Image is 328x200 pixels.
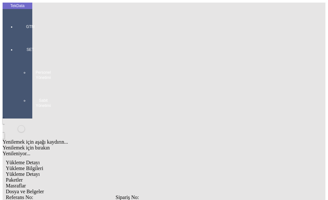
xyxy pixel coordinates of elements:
div: Yenilemek için bırakın [3,145,229,151]
span: Yükleme Bilgileri [6,166,43,171]
span: Yükleme Detayı [6,160,40,165]
span: Yükleme Detayı [6,171,40,177]
span: Paketler [6,177,23,183]
div: Yenileniyor... [3,151,229,157]
span: GTM [21,24,40,29]
span: Dosya ve Belgeler [6,189,44,194]
span: SET [21,47,40,52]
span: Referans No: [6,195,33,200]
span: Sipariş No: [116,195,139,200]
span: Sabit Yönetimi [34,98,53,108]
div: Yenilemek için aşağı kaydırın... [3,139,229,145]
span: Personel Yönetimi [34,70,53,80]
span: Masraflar [6,183,26,188]
div: TekData [3,3,32,8]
